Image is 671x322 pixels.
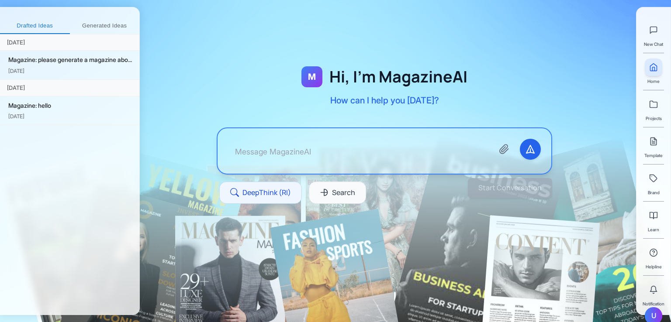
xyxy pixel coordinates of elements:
[8,112,132,120] div: [DATE]
[648,189,660,196] span: Brand
[644,152,663,159] span: Template
[70,18,140,34] button: Generated Ideas
[644,41,663,48] span: New Chat
[647,78,660,85] span: Home
[646,263,662,270] span: Helpline
[520,139,541,160] button: Send message
[494,139,515,160] button: Attach files
[329,68,467,86] h1: Hi, I'm MagazineAI
[646,115,662,122] span: Projects
[643,300,664,307] span: Notification
[468,178,552,198] button: Start Conversation
[648,226,659,233] span: Learn
[8,55,132,65] div: Magazine: please generate a magazine abo...
[8,67,132,75] div: [DATE]
[8,101,132,110] div: Magazine: hello
[330,94,439,106] p: How can I help you [DATE]?
[308,71,316,83] span: M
